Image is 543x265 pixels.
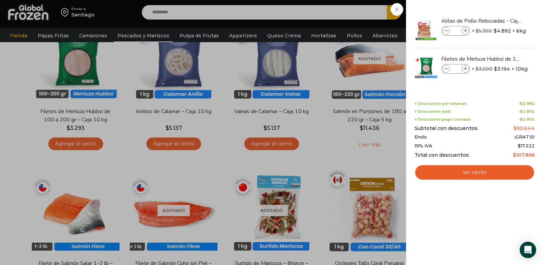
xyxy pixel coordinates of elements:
bdi: 3.194 [494,65,510,72]
input: Product quantity [451,27,461,35]
bdi: 2.892 [520,109,535,114]
span: Total con descuentos: [415,152,470,158]
bdi: 4.892 [494,27,511,34]
span: ¡GRATIS! [515,134,535,140]
span: $ [494,27,497,34]
bdi: 2.982 [520,101,535,106]
input: Product quantity [451,65,461,73]
bdi: 107.866 [513,152,535,158]
span: Subtotal con descuentos [415,125,478,131]
span: + Descuento por volumen [415,101,467,106]
span: - [518,117,535,122]
bdi: 90.644 [514,125,535,131]
a: Filetes de Merluza Hubbsi de 100 a 200 gr – Caja 10 kg [441,55,523,63]
bdi: 3.500 [476,66,492,72]
span: + Descuento pago contado [415,117,471,122]
bdi: 2.802 [520,117,535,122]
span: × × 10kg [472,64,528,74]
span: $ [520,101,523,106]
bdi: 5.360 [476,28,492,34]
span: $ [520,117,523,122]
span: $ [513,152,516,158]
span: - [518,101,535,106]
span: + Descuento web [415,109,451,114]
a: Ver carrito [415,165,535,180]
span: × × 6kg [472,26,526,36]
span: $ [520,109,523,114]
span: $ [476,66,479,72]
span: $ [476,28,479,34]
span: $ [518,143,521,148]
span: $ [514,125,517,131]
span: 17.222 [518,143,535,148]
span: 19% IVA [415,143,432,149]
span: $ [494,65,497,72]
span: Envío [415,134,427,140]
span: - [518,109,535,114]
a: Alitas de Pollo Rebozadas - Caja 6 kg [441,17,523,25]
div: Open Intercom Messenger [520,242,536,258]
